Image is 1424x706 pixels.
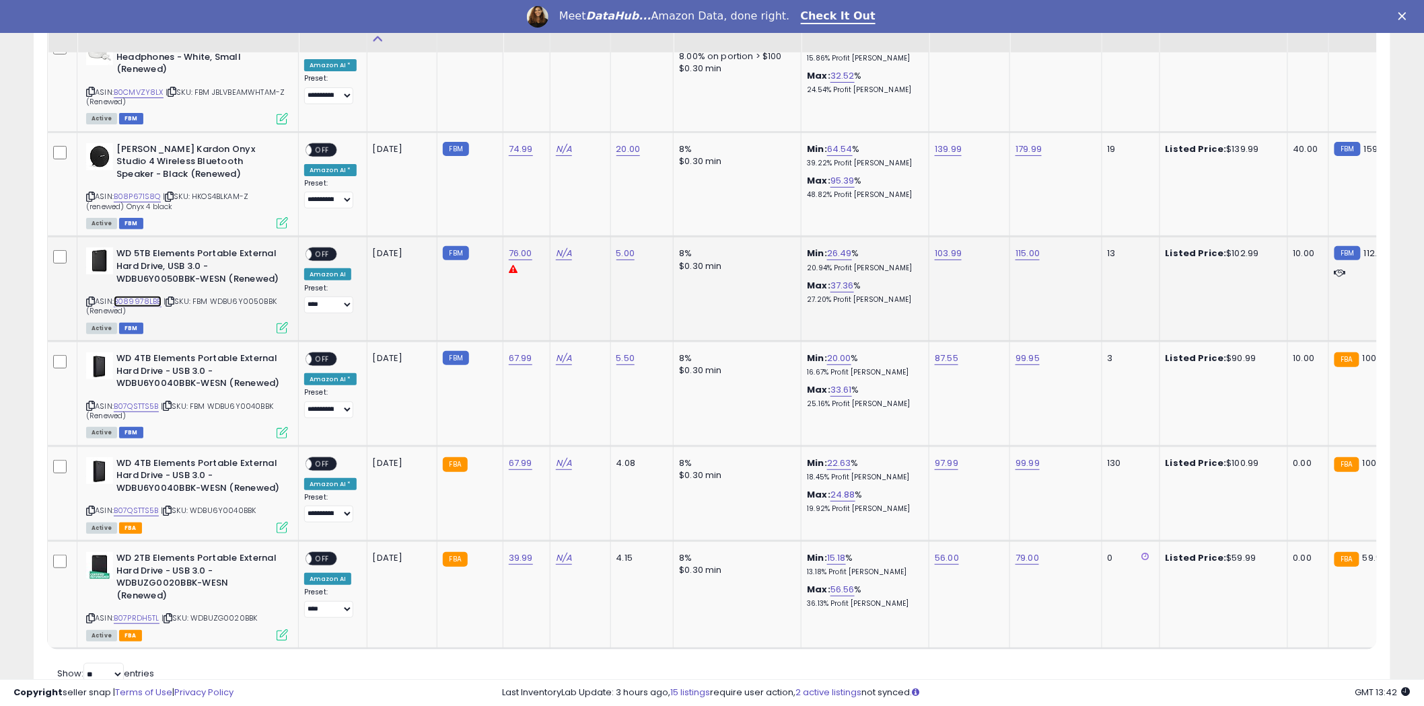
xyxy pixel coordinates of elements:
[119,630,142,641] span: FBA
[1364,143,1391,155] span: 159.99
[114,296,162,307] a: B089978LBB
[935,143,962,156] a: 139.99
[807,175,919,200] div: %
[116,552,280,605] b: WD 2TB Elements Portable External Hard Drive - USB 3.0 - WDBUZG0020BBK-WESN (Renewed)
[830,583,855,596] a: 56.56
[86,552,288,639] div: ASIN:
[807,264,919,273] p: 20.94% Profit [PERSON_NAME]
[807,70,919,95] div: %
[679,247,791,260] div: 8%
[1016,352,1040,365] a: 99.95
[616,457,664,469] div: 4.08
[616,143,641,156] a: 20.00
[373,247,427,260] div: [DATE]
[119,113,143,124] span: FBM
[827,551,846,565] a: 15.18
[312,458,333,469] span: OFF
[616,552,664,564] div: 4.15
[57,667,154,680] span: Show: entries
[807,159,919,168] p: 39.22% Profit [PERSON_NAME]
[1293,352,1318,364] div: 10.00
[807,279,830,292] b: Max:
[509,352,532,365] a: 67.99
[304,164,357,176] div: Amazon AI *
[1108,352,1149,364] div: 3
[1166,457,1277,469] div: $100.99
[827,352,851,365] a: 20.00
[1016,551,1039,565] a: 79.00
[807,69,830,82] b: Max:
[807,457,919,482] div: %
[1293,457,1318,469] div: 0.00
[114,613,159,624] a: B07PRDH5TL
[671,686,711,699] a: 15 listings
[1363,352,1390,364] span: 100.99
[119,522,142,534] span: FBA
[807,599,919,609] p: 36.13% Profit [PERSON_NAME]
[679,50,791,63] div: 8.00% on portion > $100
[312,249,333,260] span: OFF
[807,473,919,482] p: 18.45% Profit [PERSON_NAME]
[86,522,117,534] span: All listings currently available for purchase on Amazon
[830,69,855,83] a: 32.52
[86,143,113,170] img: 31LAJq78vIL._SL40_.jpg
[1363,551,1387,564] span: 59.99
[1364,247,1388,260] span: 112.99
[114,191,161,202] a: B08P671S8Q
[304,59,357,71] div: Amazon AI *
[556,143,572,156] a: N/A
[304,588,357,618] div: Preset:
[312,553,333,565] span: OFF
[443,457,468,472] small: FBA
[679,552,791,564] div: 8%
[86,352,288,437] div: ASIN:
[827,457,851,470] a: 22.63
[935,457,958,470] a: 97.99
[807,457,827,469] b: Min:
[830,488,855,502] a: 24.88
[1108,247,1149,260] div: 13
[86,247,113,274] img: 31h2rp12GjL._SL40_.jpg
[1334,457,1359,472] small: FBA
[443,142,469,156] small: FBM
[807,504,919,514] p: 19.92% Profit [PERSON_NAME]
[807,190,919,200] p: 48.82% Profit [PERSON_NAME]
[86,401,273,421] span: | SKU: FBM WDBU6Y0040BBK (Renewed)
[1108,552,1149,564] div: 0
[1334,142,1361,156] small: FBM
[935,352,958,365] a: 87.55
[509,143,533,156] a: 74.99
[807,174,830,187] b: Max:
[312,354,333,365] span: OFF
[114,401,159,412] a: B07QSTTS5B
[443,552,468,567] small: FBA
[161,505,256,516] span: | SKU: WDBU6Y0040BBK
[509,247,532,260] a: 76.00
[616,247,635,260] a: 5.00
[304,493,357,523] div: Preset:
[509,551,533,565] a: 39.99
[679,352,791,364] div: 8%
[1166,352,1277,364] div: $90.99
[807,280,919,305] div: %
[304,573,351,585] div: Amazon AI
[807,247,919,272] div: %
[86,630,117,641] span: All listings currently available for purchase on Amazon
[86,38,288,123] div: ASIN:
[1334,246,1361,260] small: FBM
[807,143,919,168] div: %
[116,38,280,79] b: JBL Vibe Beam True Wireless Headphones - White, Small (Renewed)
[807,368,919,377] p: 16.67% Profit [PERSON_NAME]
[373,457,427,469] div: [DATE]
[86,352,113,379] img: 31bLCKf+1aL._SL40_.jpg
[86,87,285,107] span: | SKU: FBM JBLVBEAMWHTAM-Z (Renewed)
[807,567,919,577] p: 13.18% Profit [PERSON_NAME]
[679,564,791,576] div: $0.30 min
[679,457,791,469] div: 8%
[1166,247,1277,260] div: $102.99
[935,551,959,565] a: 56.00
[116,247,280,288] b: WD 5TB Elements Portable External Hard Drive, USB 3.0 - WDBU6Y0050BBK-WESN (Renewed)
[1016,247,1040,260] a: 115.00
[830,383,852,397] a: 33.61
[304,74,357,104] div: Preset:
